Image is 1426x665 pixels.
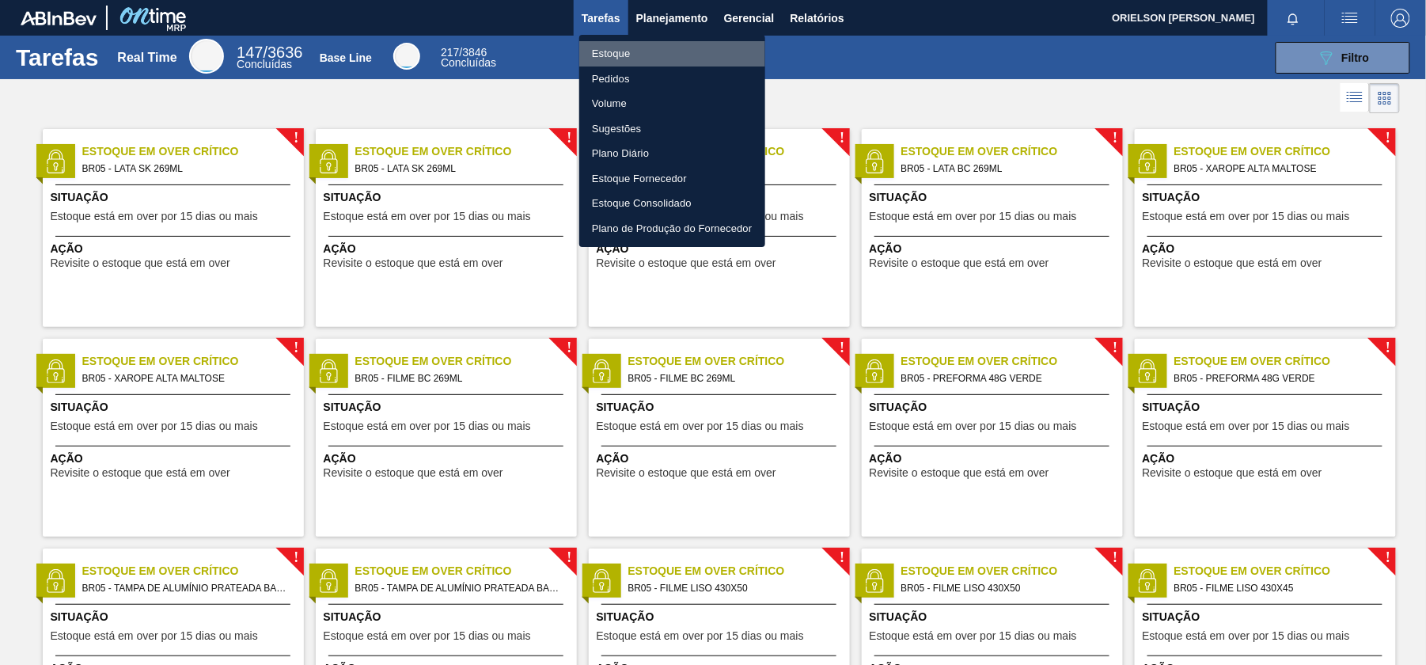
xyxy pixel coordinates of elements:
[579,41,765,66] a: Estoque
[579,91,765,116] a: Volume
[579,66,765,92] a: Pedidos
[579,116,765,142] a: Sugestões
[579,191,765,216] a: Estoque Consolidado
[579,216,765,241] a: Plano de Produção do Fornecedor
[579,141,765,166] a: Plano Diário
[579,166,765,192] a: Estoque Fornecedor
